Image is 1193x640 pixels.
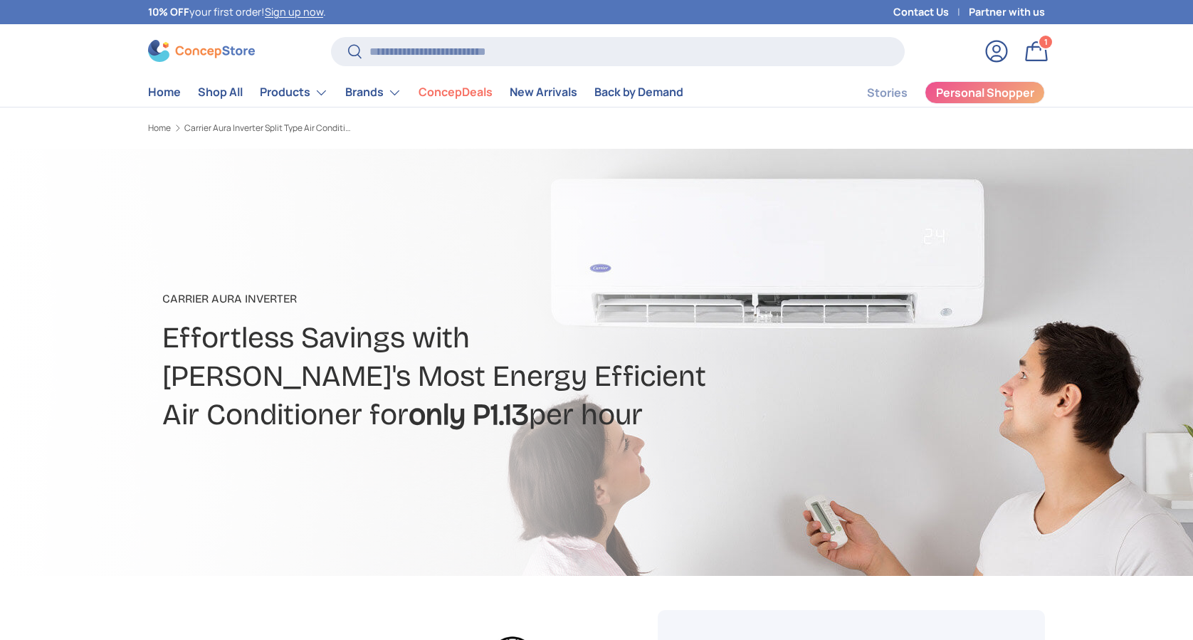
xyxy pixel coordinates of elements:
nav: Secondary [833,78,1045,107]
a: Brands [345,78,401,107]
strong: 10% OFF [148,5,189,19]
a: Home [148,124,171,132]
span: Personal Shopper [936,87,1034,98]
strong: only P1.13 [409,397,529,432]
a: Contact Us [893,4,969,20]
summary: Brands [337,78,410,107]
span: 1 [1044,36,1048,47]
a: Shop All [198,78,243,106]
a: New Arrivals [510,78,577,106]
nav: Breadcrumbs [148,122,624,135]
a: Stories [867,79,908,107]
a: Back by Demand [594,78,683,106]
a: Carrier Aura Inverter Split Type Air Conditioner [184,124,355,132]
a: Home [148,78,181,106]
a: Partner with us [969,4,1045,20]
a: ConcepDeals [419,78,493,106]
nav: Primary [148,78,683,107]
p: your first order! . [148,4,326,20]
h2: Effortless Savings with [PERSON_NAME]'s Most Energy Efficient Air Conditioner for per hour [162,319,709,434]
a: Personal Shopper [925,81,1045,104]
a: Sign up now [265,5,323,19]
summary: Products [251,78,337,107]
p: CARRIER AURA INVERTER [162,290,709,308]
a: Products [260,78,328,107]
img: ConcepStore [148,40,255,62]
